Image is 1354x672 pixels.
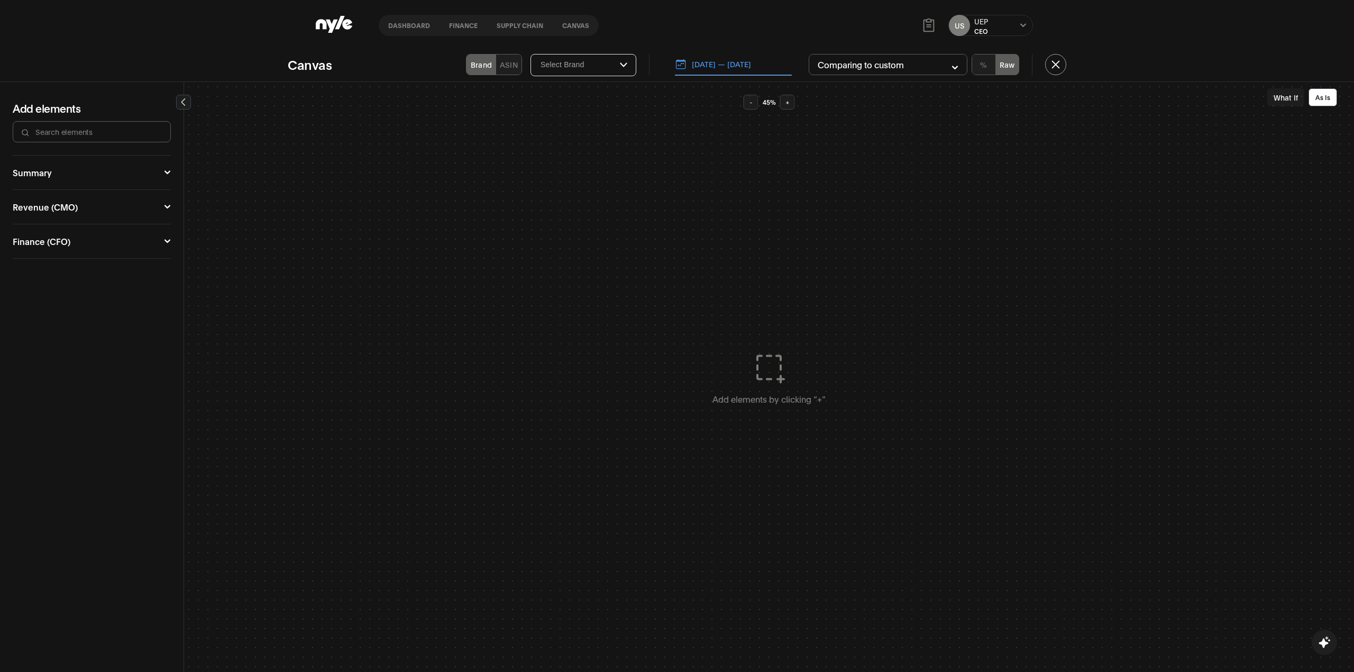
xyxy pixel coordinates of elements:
button: As Is [1309,88,1337,106]
button: Dashboard [379,22,440,29]
h3: Add elements [13,101,171,115]
button: % [972,55,995,75]
button: What If [1267,88,1304,106]
button: Comparing to custom [809,54,967,75]
div: CEO [974,26,988,35]
button: finance [440,22,487,29]
input: Search elements [34,126,162,138]
button: ASIN [496,55,522,75]
div: Finance (CFO) [13,237,70,246]
h2: Canvas [288,56,332,72]
button: + [780,95,795,110]
div: UEP [974,16,988,26]
button: Finance (CFO) [13,237,171,246]
button: Raw [995,55,1019,75]
button: Supply chain [487,22,553,29]
button: Canvas [553,22,599,29]
button: [DATE] — [DATE] [675,53,792,76]
span: 45 % [763,98,776,106]
button: Brand [466,55,496,75]
span: Add elements by clicking “+” [712,393,826,404]
button: - [744,95,758,110]
button: Revenue (CMO) [13,203,171,211]
button: US [949,15,970,36]
button: UEPCEO [974,16,988,35]
button: Summary [13,168,171,177]
div: Summary [13,168,52,177]
input: Select Brand [539,60,620,70]
img: Calendar [675,58,687,70]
